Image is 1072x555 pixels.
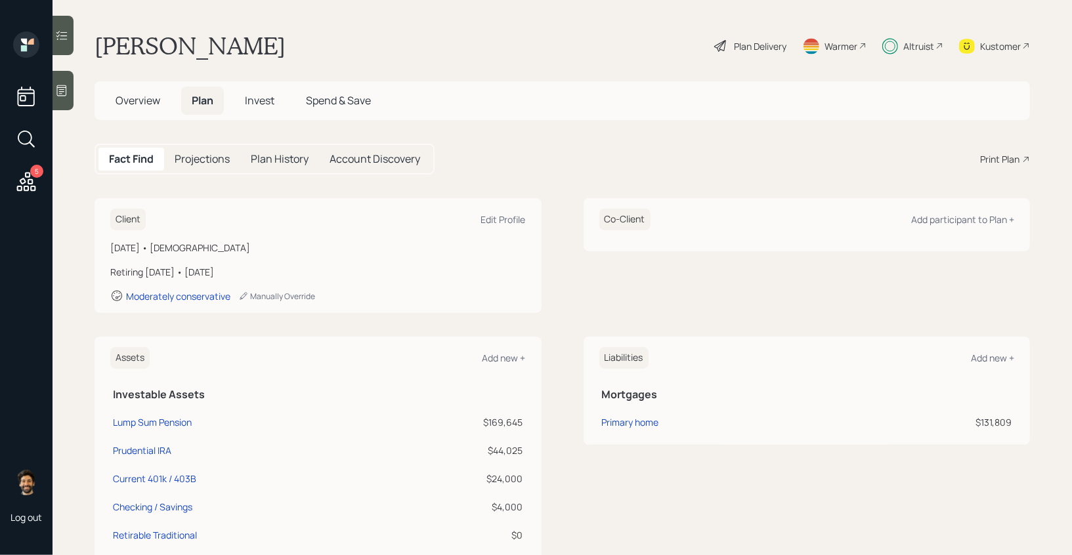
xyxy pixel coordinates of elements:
[11,511,42,524] div: Log out
[109,153,154,165] h5: Fact Find
[386,415,523,429] div: $169,645
[386,528,523,542] div: $0
[13,469,39,495] img: eric-schwartz-headshot.png
[386,472,523,485] div: $24,000
[113,500,192,514] div: Checking / Savings
[980,152,1019,166] div: Print Plan
[851,415,1012,429] div: $131,809
[110,347,150,369] h6: Assets
[825,39,857,53] div: Warmer
[30,165,43,178] div: 5
[734,39,786,53] div: Plan Delivery
[113,415,192,429] div: Lump Sum Pension
[110,265,526,279] div: Retiring [DATE] • [DATE]
[251,153,309,165] h5: Plan History
[602,415,659,429] div: Primary home
[126,290,230,302] div: Moderately conservative
[386,500,523,514] div: $4,000
[481,213,526,226] div: Edit Profile
[330,153,420,165] h5: Account Discovery
[971,352,1014,364] div: Add new +
[386,443,523,457] div: $44,025
[980,39,1021,53] div: Kustomer
[175,153,230,165] h5: Projections
[599,347,649,369] h6: Liabilities
[306,93,371,108] span: Spend & Save
[113,388,523,401] h5: Investable Assets
[482,352,526,364] div: Add new +
[113,528,197,542] div: Retirable Traditional
[113,472,196,485] div: Current 401k / 403B
[245,93,274,108] span: Invest
[110,209,146,230] h6: Client
[95,31,286,60] h1: [PERSON_NAME]
[911,213,1014,226] div: Add participant to Plan +
[113,443,171,457] div: Prudential IRA
[903,39,934,53] div: Altruist
[238,291,315,302] div: Manually Override
[116,93,160,108] span: Overview
[110,241,526,255] div: [DATE] • [DEMOGRAPHIC_DATA]
[599,209,651,230] h6: Co-Client
[602,388,1012,401] h5: Mortgages
[192,93,213,108] span: Plan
